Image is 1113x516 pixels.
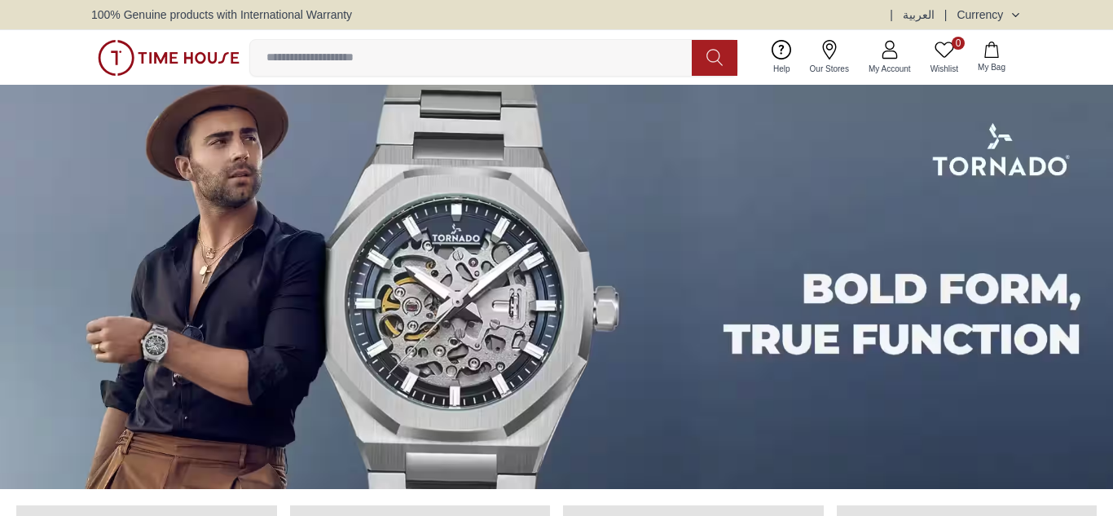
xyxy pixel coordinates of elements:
[803,63,856,75] span: Our Stores
[862,63,917,75] span: My Account
[971,61,1012,73] span: My Bag
[903,7,935,23] button: العربية
[98,40,240,76] img: ...
[890,7,893,23] span: |
[968,38,1015,77] button: My Bag
[957,7,1010,23] div: Currency
[800,37,859,78] a: Our Stores
[91,7,352,23] span: 100% Genuine products with International Warranty
[767,63,797,75] span: Help
[921,37,968,78] a: 0Wishlist
[763,37,800,78] a: Help
[924,63,965,75] span: Wishlist
[944,7,948,23] span: |
[952,37,965,50] span: 0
